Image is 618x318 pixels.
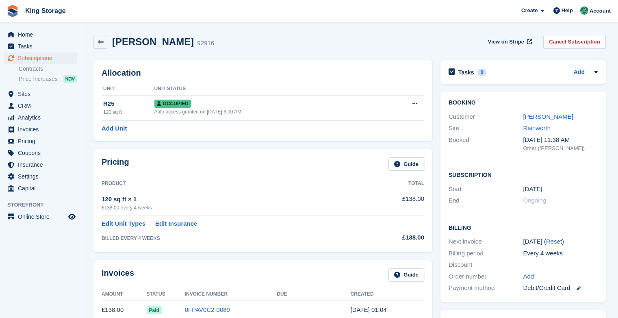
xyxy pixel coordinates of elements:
a: menu [4,159,77,170]
span: Create [521,7,538,15]
a: Reset [546,238,562,245]
td: £138.00 [364,190,424,216]
div: Auto access granted on [DATE] 6:00 AM [154,108,380,115]
a: King Storage [22,4,69,17]
div: £138.00 [364,233,424,242]
div: 92916 [197,39,214,48]
span: Tasks [18,41,67,52]
a: menu [4,112,77,123]
th: Unit [102,83,154,96]
a: Add [574,68,585,77]
a: menu [4,124,77,135]
span: Capital [18,183,67,194]
th: Status [147,288,185,301]
span: Pricing [18,135,67,147]
div: Booked [449,135,523,152]
div: - [523,260,598,270]
time: 2025-08-05 00:04:27 UTC [351,306,387,313]
div: [DATE] 11:38 AM [523,135,598,145]
span: Paid [147,306,162,314]
h2: [PERSON_NAME] [112,36,194,47]
span: Sites [18,88,67,100]
h2: Allocation [102,68,424,78]
h2: Billing [449,223,598,231]
th: Total [364,177,424,190]
span: Invoices [18,124,67,135]
span: Online Store [18,211,67,222]
span: Settings [18,171,67,182]
span: Price increases [19,75,58,83]
img: stora-icon-8386f47178a22dfd0bd8f6a31ec36ba5ce8667c1dd55bd0f319d3a0aa187defe.svg [7,5,19,17]
h2: Tasks [458,69,474,76]
a: menu [4,211,77,222]
th: Product [102,177,364,190]
div: Site [449,124,523,133]
div: 0 [477,69,487,76]
a: Guide [388,268,424,282]
a: [PERSON_NAME] [523,113,573,120]
a: menu [4,147,77,159]
span: Subscriptions [18,52,67,64]
div: Order number [449,272,523,281]
span: Home [18,29,67,40]
span: Ongoing [523,197,546,204]
div: Billing period [449,249,523,258]
a: Edit Unit Types [102,219,145,229]
span: Insurance [18,159,67,170]
th: Amount [102,288,147,301]
th: Created [351,288,424,301]
div: BILLED EVERY 4 WEEKS [102,235,364,242]
div: Payment method [449,283,523,293]
th: Due [277,288,350,301]
h2: Booking [449,100,598,106]
span: Coupons [18,147,67,159]
time: 2025-07-08 00:00:00 UTC [523,185,542,194]
div: Start [449,185,523,194]
a: Add [523,272,534,281]
a: menu [4,135,77,147]
th: Unit Status [154,83,380,96]
div: £138.00 every 4 weeks [102,204,364,211]
a: menu [4,41,77,52]
span: Account [590,7,611,15]
a: Cancel Subscription [543,35,606,48]
div: Customer [449,112,523,122]
a: Guide [388,157,424,171]
div: 120 sq ft × 1 [102,195,364,204]
div: Every 4 weeks [523,249,598,258]
img: John King [580,7,588,15]
div: 120 sq ft [103,109,154,116]
span: CRM [18,100,67,111]
h2: Subscription [449,170,598,179]
div: R25 [103,99,154,109]
a: Price increases NEW [19,74,77,83]
div: Other ([PERSON_NAME]) [523,144,598,152]
span: Storefront [7,201,81,209]
th: Invoice Number [185,288,277,301]
h2: Pricing [102,157,129,171]
a: menu [4,171,77,182]
h2: Invoices [102,268,134,282]
span: Occupied [154,100,191,108]
a: menu [4,52,77,64]
span: Analytics [18,112,67,123]
a: Preview store [67,212,77,222]
a: menu [4,183,77,194]
div: End [449,196,523,205]
a: menu [4,29,77,40]
a: View on Stripe [485,35,534,48]
div: NEW [63,75,77,83]
a: Add Unit [102,124,127,133]
div: [DATE] ( ) [523,237,598,246]
span: Help [562,7,573,15]
a: 0FPAV0C2-0089 [185,306,230,313]
a: Contracts [19,65,77,73]
a: menu [4,100,77,111]
a: Edit Insurance [155,219,197,229]
div: Next invoice [449,237,523,246]
span: View on Stripe [488,38,524,46]
div: Discount [449,260,523,270]
a: menu [4,88,77,100]
div: Debit/Credit Card [523,283,598,293]
a: Rainworth [523,124,551,131]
